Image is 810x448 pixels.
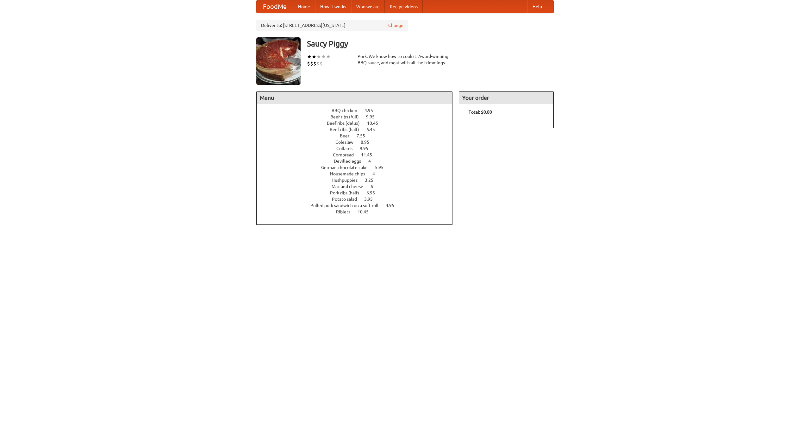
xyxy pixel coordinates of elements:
span: 5.95 [375,165,390,170]
span: 10.45 [367,121,384,126]
li: ★ [326,53,331,60]
li: ★ [321,53,326,60]
span: Riblets [336,209,357,214]
div: Deliver to: [STREET_ADDRESS][US_STATE] [256,20,408,31]
li: $ [307,60,310,67]
a: German chocolate cake 5.95 [321,165,395,170]
span: Mac and cheese [332,184,370,189]
h4: Menu [257,91,452,104]
a: Potato salad 3.95 [332,197,384,202]
h3: Saucy Piggy [307,37,554,50]
span: Devilled eggs [334,159,367,164]
span: 4 [368,159,377,164]
a: Help [527,0,547,13]
span: 8.95 [361,140,376,145]
a: Devilled eggs 4 [334,159,383,164]
span: 3.95 [364,197,379,202]
span: 4 [372,171,381,176]
span: Collards [336,146,359,151]
a: Riblets 10.45 [336,209,380,214]
span: 10.45 [358,209,375,214]
span: Cornbread [333,152,360,157]
a: Who we are [351,0,385,13]
li: $ [316,60,320,67]
a: Beef ribs (half) 6.45 [330,127,387,132]
a: Beef ribs (full) 9.95 [330,114,386,119]
img: angular.jpg [256,37,301,85]
a: Pork ribs (half) 6.95 [330,190,387,195]
a: Recipe videos [385,0,423,13]
h4: Your order [459,91,553,104]
span: 4.95 [364,108,379,113]
a: Collards 9.95 [336,146,380,151]
span: 7.55 [357,133,371,138]
span: Hushpuppies [332,178,364,183]
a: Hushpuppies 3.25 [332,178,385,183]
div: Pork. We know how to cook it. Award-winning BBQ sauce, and meat with all the trimmings. [358,53,452,66]
span: Beer [340,133,356,138]
span: 11.45 [361,152,378,157]
a: Pulled pork sandwich on a soft roll 4.95 [310,203,406,208]
span: Housemade chips [330,171,371,176]
span: Beef ribs (full) [330,114,365,119]
span: 6.95 [366,190,381,195]
span: 9.95 [360,146,375,151]
a: How it works [315,0,351,13]
span: Beef ribs (delux) [327,121,366,126]
li: $ [320,60,323,67]
a: Home [293,0,315,13]
a: Change [388,22,403,28]
a: Mac and cheese 6 [332,184,385,189]
b: Total: $0.00 [469,110,492,115]
a: Beer 7.55 [340,133,377,138]
span: 9.95 [366,114,381,119]
span: Coleslaw [335,140,360,145]
a: Beef ribs (delux) 10.45 [327,121,390,126]
span: 6 [371,184,379,189]
li: ★ [316,53,321,60]
a: FoodMe [257,0,293,13]
li: ★ [312,53,316,60]
li: ★ [307,53,312,60]
span: German chocolate cake [321,165,374,170]
span: BBQ chicken [332,108,364,113]
span: 6.45 [366,127,381,132]
span: 3.25 [365,178,380,183]
a: Coleslaw 8.95 [335,140,381,145]
a: BBQ chicken 4.95 [332,108,385,113]
li: $ [310,60,313,67]
span: Pulled pork sandwich on a soft roll [310,203,385,208]
span: Pork ribs (half) [330,190,365,195]
span: 4.95 [386,203,401,208]
span: Beef ribs (half) [330,127,365,132]
li: $ [313,60,316,67]
a: Cornbread 11.45 [333,152,384,157]
span: Potato salad [332,197,363,202]
a: Housemade chips 4 [330,171,387,176]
